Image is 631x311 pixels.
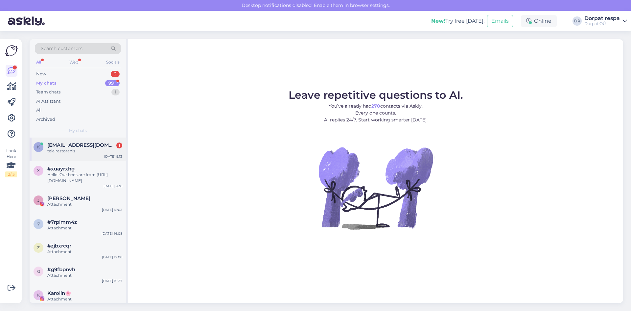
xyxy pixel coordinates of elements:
[47,201,122,207] div: Attachment
[36,98,60,105] div: AI Assistant
[69,128,87,134] span: My chats
[68,58,80,66] div: Web
[47,148,122,154] div: teie restoranis
[105,58,121,66] div: Socials
[47,267,75,272] span: #g9fbpnvh
[584,21,620,26] div: Dorpat OÜ
[36,71,46,77] div: New
[35,58,42,66] div: All
[102,255,122,260] div: [DATE] 12:08
[316,129,435,247] img: No Chat active
[36,80,57,87] div: My chats
[37,144,40,149] span: k
[5,44,18,57] img: Askly Logo
[5,148,17,177] div: Look Here
[37,221,40,226] span: 7
[47,290,71,296] span: Karolin🌸
[47,296,122,302] div: Attachment
[47,166,75,172] span: #xuayrxhg
[36,107,42,114] div: All
[102,278,122,283] div: [DATE] 10:37
[573,16,582,26] div: DR
[111,71,120,77] div: 2
[289,89,463,101] span: Leave repetitive questions to AI.
[116,143,122,148] div: 1
[102,302,122,307] div: [DATE] 21:53
[584,16,620,21] div: Dorpat respa
[102,207,122,212] div: [DATE] 18:03
[371,103,380,109] b: 270
[37,245,40,250] span: z
[41,45,82,52] span: Search customers
[37,293,40,298] span: K
[111,89,120,95] div: 1
[104,154,122,159] div: [DATE] 9:13
[47,272,122,278] div: Attachment
[37,269,40,274] span: g
[521,15,557,27] div: Online
[47,243,71,249] span: #zjbxrcqr
[47,195,90,201] span: Jaana Mahhova
[431,17,484,25] div: Try free [DATE]:
[47,225,122,231] div: Attachment
[36,116,55,123] div: Archived
[289,103,463,123] p: You’ve already had contacts via Askly. Every one counts. AI replies 24/7. Start working smarter [...
[36,89,60,95] div: Team chats
[47,172,122,184] div: Hello! Our beds are from [URL][DOMAIN_NAME]
[5,171,17,177] div: 2 / 3
[105,80,120,87] div: 99+
[431,18,445,24] b: New!
[37,168,40,173] span: x
[47,142,116,148] span: karel1986@hotmail.com
[104,184,122,189] div: [DATE] 9:38
[584,16,627,26] a: Dorpat respaDorpat OÜ
[487,15,513,27] button: Emails
[47,219,77,225] span: #7rpimm4z
[37,198,39,203] span: J
[102,231,122,236] div: [DATE] 14:08
[47,249,122,255] div: Attachment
